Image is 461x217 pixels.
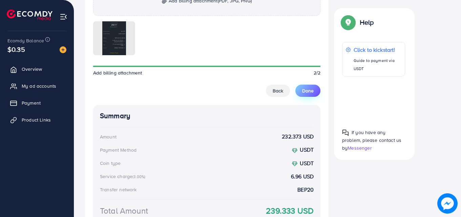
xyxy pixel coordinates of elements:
[22,66,42,72] span: Overview
[273,87,283,94] span: Back
[100,173,147,180] div: Service charge
[100,133,117,140] div: Amount
[300,146,314,153] strong: USDT
[266,85,290,97] button: Back
[102,21,126,55] img: img uploaded
[282,133,314,140] strong: 232.373 USD
[93,69,142,76] span: Add billing attachment
[342,129,349,136] img: Popup guide
[100,186,137,193] div: Transfer network
[5,113,69,127] a: Product Links
[354,46,401,54] p: Click to kickstart!
[314,69,320,76] span: 2/2
[7,37,44,44] span: Ecomdy Balance
[100,112,314,120] h4: Summary
[22,116,51,123] span: Product Links
[342,16,354,28] img: Popup guide
[302,87,314,94] span: Done
[342,129,401,151] span: If you have any problem, please contact us by
[132,174,145,179] small: (3.00%)
[100,205,148,217] div: Total Amount
[7,44,25,54] span: $0.35
[5,96,69,110] a: Payment
[266,205,314,217] strong: 239.333 USD
[348,145,372,151] span: Messenger
[292,161,298,167] img: coin
[22,100,41,106] span: Payment
[60,46,66,53] img: image
[22,83,56,89] span: My ad accounts
[360,18,374,26] p: Help
[437,193,458,214] img: image
[291,173,314,180] strong: 6.96 USD
[7,9,53,20] img: logo
[5,62,69,76] a: Overview
[292,148,298,154] img: coin
[60,13,67,21] img: menu
[295,85,320,97] button: Done
[354,57,401,73] p: Guide to payment via USDT
[300,159,314,167] strong: USDT
[100,160,121,167] div: Coin type
[297,186,314,194] strong: BEP20
[100,147,137,153] div: Payment Method
[5,79,69,93] a: My ad accounts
